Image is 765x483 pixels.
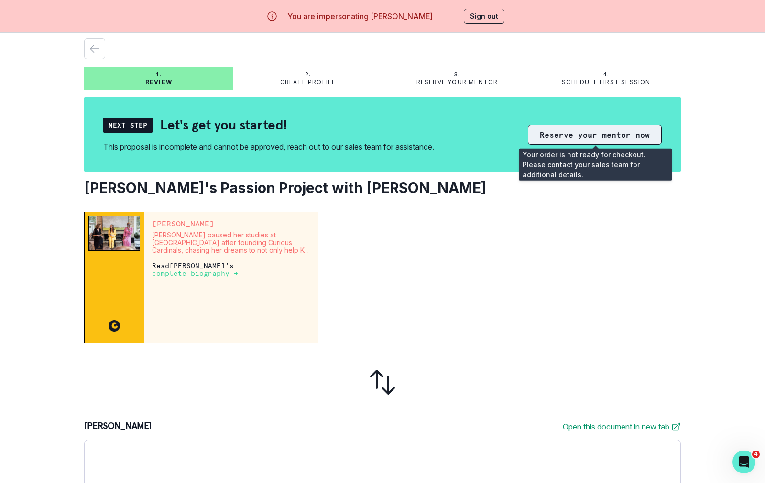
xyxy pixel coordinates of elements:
div: This proposal is incomplete and cannot be approved, reach out to our sales team for assistance. [103,141,434,152]
p: Reserve your mentor [416,78,498,86]
button: Sign out [464,9,504,24]
button: Reserve your mentor now [528,125,662,145]
p: Review [145,78,172,86]
p: [PERSON_NAME] [84,421,152,432]
p: 2. [305,71,311,78]
p: Read [PERSON_NAME] 's [152,262,310,277]
p: [PERSON_NAME] [152,220,310,227]
a: Open this document in new tab [563,421,681,432]
p: 3. [454,71,460,78]
p: [PERSON_NAME] paused her studies at [GEOGRAPHIC_DATA] after founding Curious Cardinals, chasing h... [152,231,310,254]
p: You are impersonating [PERSON_NAME] [287,11,433,22]
img: CC image [109,320,120,332]
span: 4 [752,451,760,458]
img: Mentor Image [88,216,140,251]
p: 4. [603,71,609,78]
iframe: Intercom live chat [732,451,755,473]
p: Create profile [280,78,336,86]
div: Next Step [103,118,153,133]
p: 1. [156,71,162,78]
a: complete biography → [152,269,238,277]
h2: [PERSON_NAME]'s Passion Project with [PERSON_NAME] [84,179,681,196]
p: complete biography → [152,269,238,277]
p: Schedule first session [562,78,650,86]
h2: Let's get you started! [160,117,287,133]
